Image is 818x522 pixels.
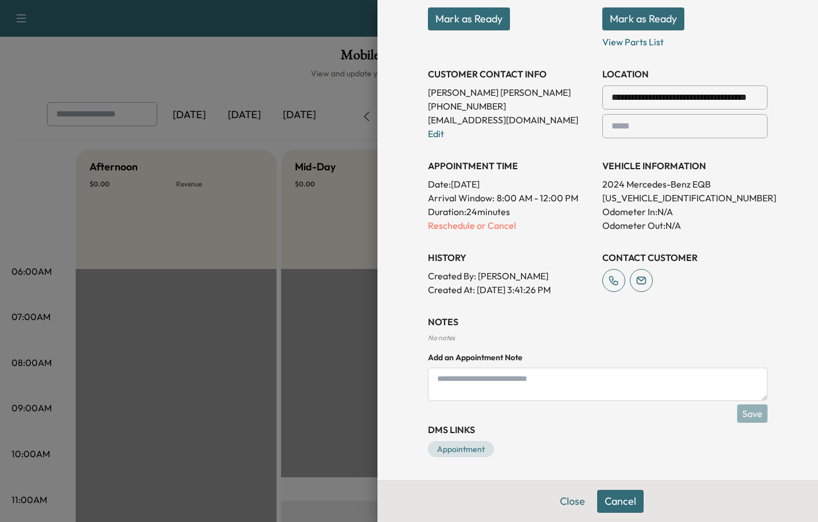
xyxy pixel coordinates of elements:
[602,251,768,264] h3: CONTACT CUSTOMER
[428,219,593,232] p: Reschedule or Cancel
[497,191,578,205] span: 8:00 AM - 12:00 PM
[428,128,444,139] a: Edit
[428,205,593,219] p: Duration: 24 minutes
[602,159,768,173] h3: VEHICLE INFORMATION
[428,85,593,99] p: [PERSON_NAME] [PERSON_NAME]
[428,191,593,205] p: Arrival Window:
[428,7,510,30] button: Mark as Ready
[428,283,593,297] p: Created At : [DATE] 3:41:26 PM
[428,441,494,457] a: Appointment
[602,7,684,30] button: Mark as Ready
[428,99,593,113] p: [PHONE_NUMBER]
[428,315,768,329] h3: NOTES
[428,67,593,81] h3: CUSTOMER CONTACT INFO
[428,159,593,173] h3: APPOINTMENT TIME
[428,177,593,191] p: Date: [DATE]
[602,191,768,205] p: [US_VEHICLE_IDENTIFICATION_NUMBER]
[602,67,768,81] h3: LOCATION
[428,352,768,363] h4: Add an Appointment Note
[602,205,768,219] p: Odometer In: N/A
[428,333,768,342] div: No notes
[428,423,768,437] h3: DMS Links
[602,219,768,232] p: Odometer Out: N/A
[597,490,644,513] button: Cancel
[428,251,593,264] h3: History
[428,269,593,283] p: Created By : [PERSON_NAME]
[428,113,593,127] p: [EMAIL_ADDRESS][DOMAIN_NAME]
[552,490,593,513] button: Close
[602,177,768,191] p: 2024 Mercedes-Benz EQB
[602,30,768,49] p: View Parts List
